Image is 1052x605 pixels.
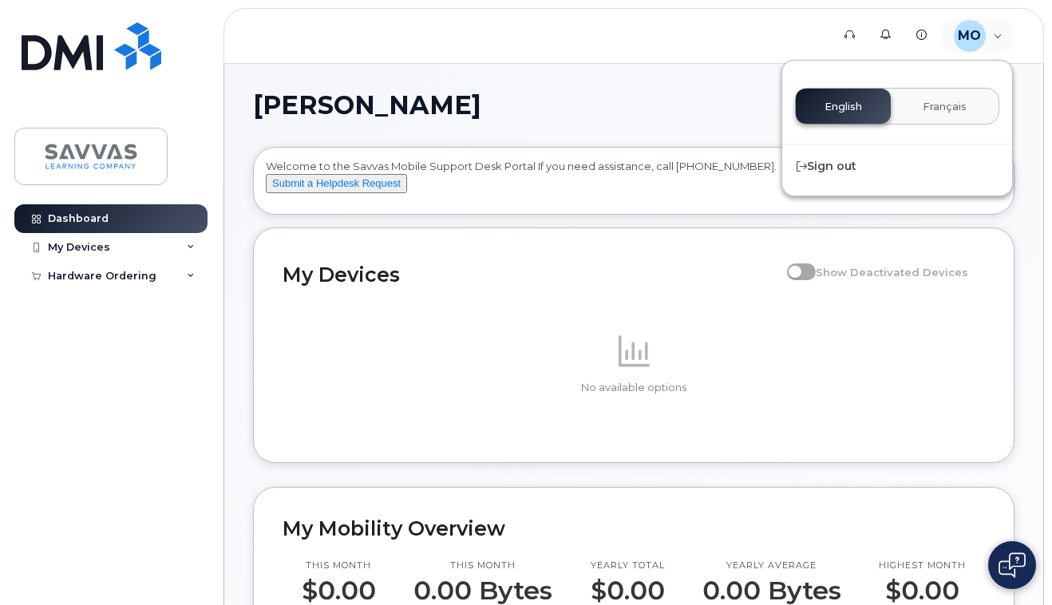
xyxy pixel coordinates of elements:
[302,560,376,572] p: This month
[816,266,968,279] span: Show Deactivated Devices
[253,93,481,117] span: [PERSON_NAME]
[302,576,376,605] p: $0.00
[266,176,407,189] a: Submit a Helpdesk Request
[266,174,407,194] button: Submit a Helpdesk Request
[879,560,966,572] p: Highest month
[879,576,966,605] p: $0.00
[413,576,552,605] p: 0.00 Bytes
[283,381,985,395] p: No available options
[923,101,967,113] span: Français
[782,152,1012,181] div: Sign out
[283,263,779,287] h2: My Devices
[591,576,665,605] p: $0.00
[283,516,985,540] h2: My Mobility Overview
[413,560,552,572] p: This month
[266,159,1002,208] div: Welcome to the Savvas Mobile Support Desk Portal If you need assistance, call [PHONE_NUMBER].
[702,576,841,605] p: 0.00 Bytes
[591,560,665,572] p: Yearly total
[702,560,841,572] p: Yearly average
[787,257,800,270] input: Show Deactivated Devices
[999,552,1026,578] img: Open chat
